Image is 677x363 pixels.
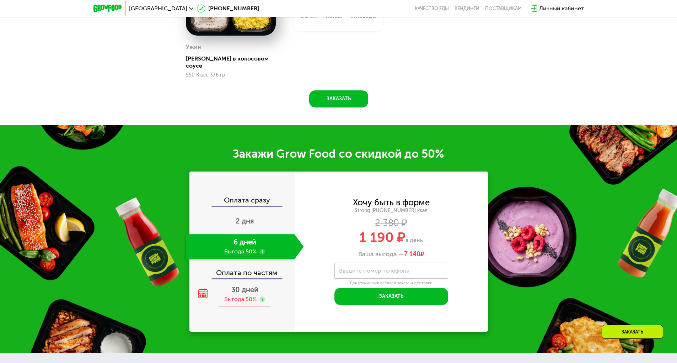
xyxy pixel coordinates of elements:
a: Качество еды [415,6,449,11]
div: Заказать [602,325,663,339]
div: Выгода 50% [224,295,257,303]
div: поставщикам [485,6,522,11]
span: ₽ [404,251,424,258]
div: Углеводы [351,13,376,19]
div: Личный кабинет [539,4,584,13]
div: Для уточнения деталей заказа и доставки [334,280,448,286]
div: Strong [PHONE_NUMBER] ккал [295,207,488,214]
div: Ваша выгода — [295,251,488,258]
span: 2 дня [236,217,254,225]
span: в день [405,237,423,243]
div: Оплата по частям [190,262,295,278]
div: 2 380 ₽ [295,219,488,227]
label: Введите номер телефона [339,269,409,273]
div: Жиры [326,13,342,19]
button: Заказать [334,288,448,305]
button: Заказать [309,90,368,107]
div: 550 Ккал, 376 гр [186,72,276,78]
span: 7 140 [404,250,420,258]
div: Хочу быть в форме [353,199,430,206]
div: Ужин [186,42,201,52]
a: Вендинги [455,6,479,11]
a: [PHONE_NUMBER] [197,4,259,13]
div: Оплата сразу [190,196,295,206]
span: [GEOGRAPHIC_DATA] [129,6,187,11]
span: 1 190 ₽ [359,229,405,246]
span: 30 дней [231,285,258,294]
div: Белки [301,13,317,19]
div: [PERSON_NAME] в кокосовом соусе [186,55,281,69]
